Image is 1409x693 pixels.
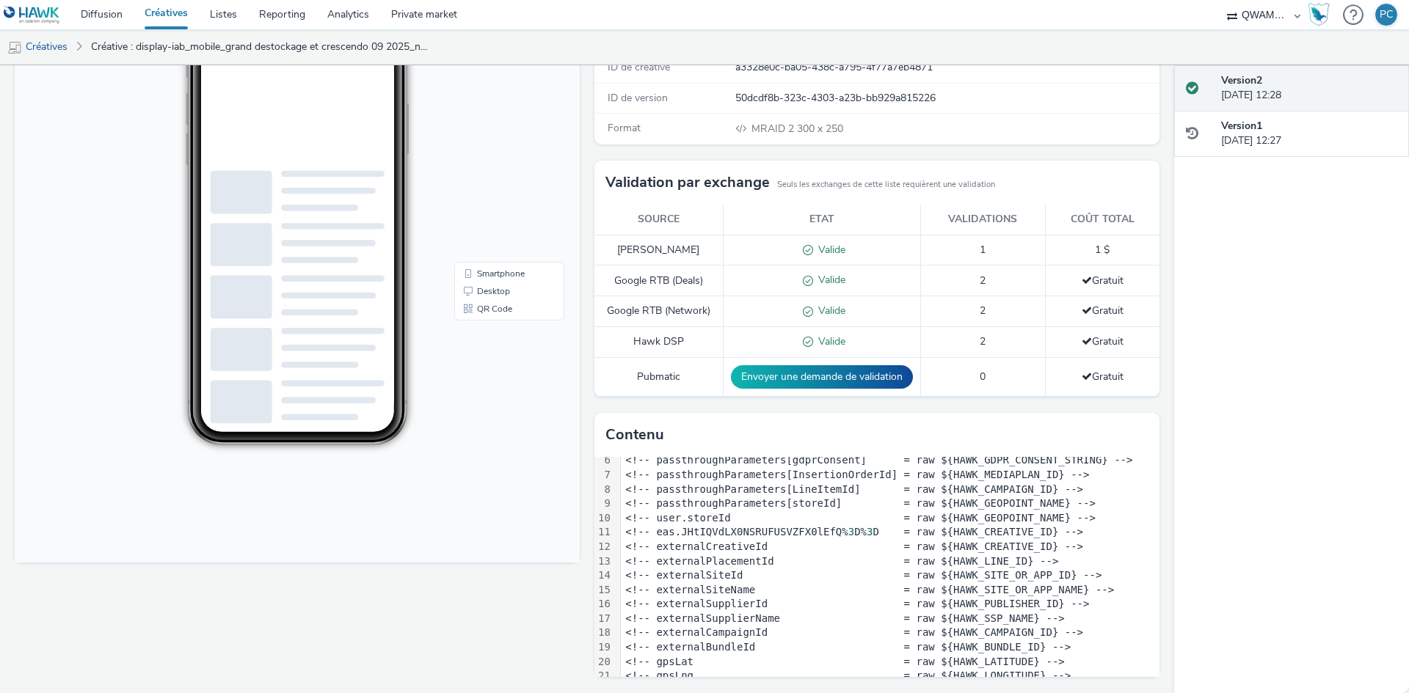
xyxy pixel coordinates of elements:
[1221,119,1262,133] strong: Version 1
[777,179,995,191] small: Seuls les exchanges de cette liste requièrent une validation
[594,626,613,640] div: 18
[980,304,986,318] span: 2
[443,339,547,356] li: QR Code
[1380,4,1393,26] div: PC
[920,205,1045,235] th: Validations
[443,321,547,339] li: Desktop
[980,334,986,348] span: 2
[594,235,723,265] td: [PERSON_NAME]
[1082,304,1124,318] span: Gratuit
[594,554,613,569] div: 13
[594,453,613,468] div: 6
[594,525,613,540] div: 11
[1221,73,1397,103] div: [DATE] 12:28
[1082,274,1124,287] span: Gratuit
[594,205,723,235] th: Source
[750,122,843,136] span: 300 x 250
[608,60,670,74] span: ID de créative
[608,121,641,135] span: Format
[202,56,218,65] span: 18:01
[462,326,495,334] span: Desktop
[594,265,723,296] td: Google RTB (Deals)
[594,583,613,598] div: 15
[751,122,797,136] span: MRAID 2
[1221,73,1262,87] strong: Version 2
[1045,205,1159,235] th: Coût total
[731,365,913,389] button: Envoyer une demande de validation
[735,91,1158,106] div: 50dcdf8b-323c-4303-a23b-bb929a815226
[735,60,1158,75] div: a3328e0c-ba05-438c-a795-4f77a7eb4871
[84,29,436,65] a: Créative : display-iab_mobile_grand destockage et crescendo 09 2025_na_300x250
[594,357,723,396] td: Pubmatic
[594,468,613,483] div: 7
[462,343,498,352] span: QR Code
[1095,243,1110,257] span: 1 $
[608,91,668,105] span: ID de version
[594,655,613,670] div: 20
[723,205,920,235] th: Etat
[980,243,986,257] span: 1
[867,526,873,538] span: 3
[594,327,723,358] td: Hawk DSP
[7,40,22,55] img: mobile
[813,304,845,318] span: Valide
[980,370,986,384] span: 0
[4,6,60,24] img: undefined Logo
[1082,370,1124,384] span: Gratuit
[848,526,854,538] span: 3
[594,540,613,554] div: 12
[1221,119,1397,149] div: [DATE] 12:27
[605,424,664,446] h3: Contenu
[605,172,770,194] h3: Validation par exchange
[594,296,723,327] td: Google RTB (Network)
[594,483,613,497] div: 8
[594,511,613,526] div: 10
[594,496,613,511] div: 9
[594,640,613,655] div: 19
[1308,3,1330,26] img: Hawk Academy
[594,597,613,612] div: 16
[813,334,845,348] span: Valide
[594,568,613,583] div: 14
[594,612,613,626] div: 17
[980,274,986,287] span: 2
[443,304,547,321] li: Smartphone
[1082,334,1124,348] span: Gratuit
[1308,3,1336,26] a: Hawk Academy
[813,243,845,257] span: Valide
[462,308,510,317] span: Smartphone
[594,669,613,683] div: 21
[813,273,845,287] span: Valide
